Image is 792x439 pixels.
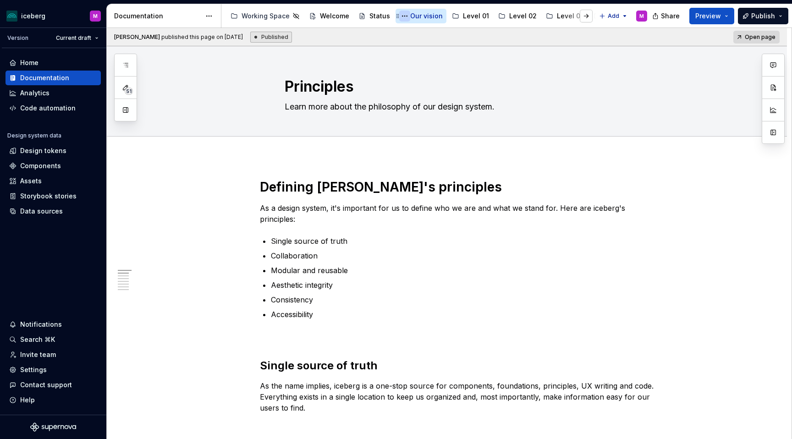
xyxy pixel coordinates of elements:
button: Notifications [5,317,101,332]
button: Preview [689,8,734,24]
a: Data sources [5,204,101,219]
a: Home [5,55,101,70]
div: Welcome [320,11,349,21]
div: Documentation [114,11,201,21]
div: Our vision [410,11,443,21]
span: Preview [695,11,721,21]
div: Assets [20,176,42,186]
div: Documentation [20,73,69,82]
p: As a design system, it's important for us to define who we are and what we stand for. Here are ic... [260,203,656,225]
span: Share [661,11,680,21]
a: Level 01 [448,9,493,23]
a: Level 03 [542,9,588,23]
a: Welcome [305,9,353,23]
div: Code automation [20,104,76,113]
div: Version [7,34,28,42]
div: Status [369,11,390,21]
div: Notifications [20,320,62,329]
div: Settings [20,365,47,374]
a: Our vision [396,9,446,23]
div: Working Space [242,11,290,21]
a: Status [355,9,394,23]
span: 51 [125,88,133,95]
span: Publish [751,11,775,21]
span: published this page on [DATE] [114,33,243,41]
button: Share [648,8,686,24]
p: Collaboration [271,250,656,261]
a: Code automation [5,101,101,115]
span: Add [608,12,619,20]
div: Components [20,161,61,170]
div: Storybook stories [20,192,77,201]
span: Open page [745,33,775,41]
p: Single source of truth [271,236,656,247]
a: Open page [733,31,780,44]
div: Invite team [20,350,56,359]
div: Help [20,395,35,405]
span: [PERSON_NAME] [114,33,160,40]
a: Analytics [5,86,101,100]
div: Contact support [20,380,72,390]
textarea: Principles [283,76,629,98]
button: Current draft [52,32,103,44]
div: Search ⌘K [20,335,55,344]
p: Consistency [271,294,656,305]
button: Search ⌘K [5,332,101,347]
a: Assets [5,174,101,188]
textarea: Learn more about the philosophy of our design system. [283,99,629,114]
button: Publish [738,8,788,24]
div: Level 02 [509,11,537,21]
div: Level 01 [463,11,489,21]
div: Analytics [20,88,49,98]
div: Data sources [20,207,63,216]
a: Level 02 [495,9,540,23]
img: 418c6d47-6da6-4103-8b13-b5999f8989a1.png [6,11,17,22]
p: Modular and reusable [271,265,656,276]
a: Components [5,159,101,173]
a: Settings [5,362,101,377]
a: Storybook stories [5,189,101,203]
div: Page tree [227,7,594,25]
div: Design system data [7,132,61,139]
a: Working Space [227,9,303,23]
div: iceberg [21,11,45,21]
p: As the name implies, iceberg is a one-stop source for components, foundations, principles, UX wri... [260,380,656,413]
button: Contact support [5,378,101,392]
div: M [93,12,98,20]
a: Documentation [5,71,101,85]
span: Current draft [56,34,91,42]
a: Design tokens [5,143,101,158]
h1: Defining [PERSON_NAME]'s principles [260,179,656,195]
svg: Supernova Logo [30,423,76,432]
div: Home [20,58,38,67]
button: icebergM [2,6,104,26]
button: Help [5,393,101,407]
div: Published [250,32,292,43]
a: Invite team [5,347,101,362]
button: Add [596,10,631,22]
div: Level 03 [557,11,584,21]
div: M [639,12,644,20]
h2: Single source of truth [260,358,656,373]
div: Design tokens [20,146,66,155]
p: Aesthetic integrity [271,280,656,291]
p: Accessibility [271,309,656,320]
